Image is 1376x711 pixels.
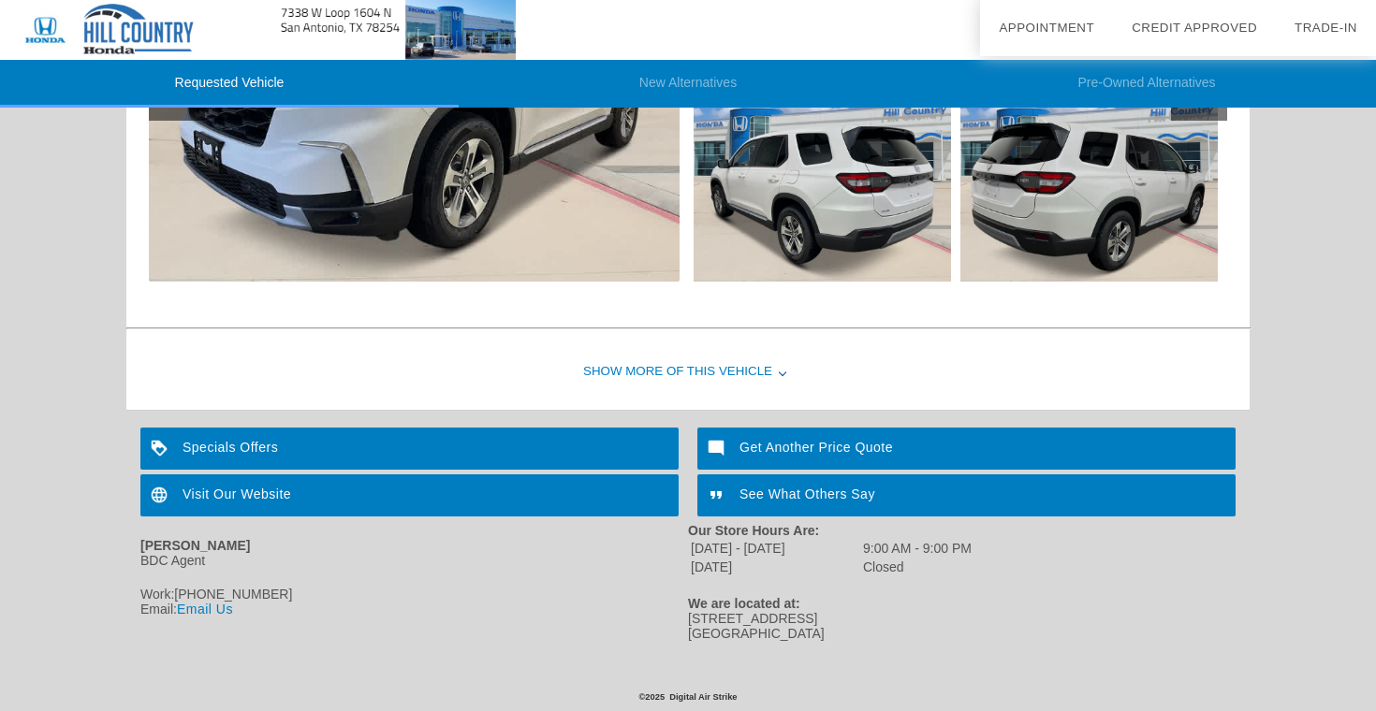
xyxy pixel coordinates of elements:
strong: [PERSON_NAME] [140,538,250,553]
div: Work: [140,587,688,602]
a: Appointment [999,21,1094,35]
li: Pre-Owned Alternatives [917,60,1376,108]
a: Get Another Price Quote [697,428,1236,470]
div: Show More of this Vehicle [126,335,1250,410]
td: [DATE] - [DATE] [690,540,860,557]
strong: Our Store Hours Are: [688,523,819,538]
div: Email: [140,602,688,617]
a: See What Others Say [697,474,1236,516]
img: e76e5afa98c68916a93d8018dda7a3cax.jpg [960,89,1218,282]
td: Closed [862,559,973,575]
strong: We are located at: [688,596,800,611]
div: [STREET_ADDRESS] [GEOGRAPHIC_DATA] [688,611,1236,641]
a: Credit Approved [1132,21,1257,35]
img: ic_mode_comment_white_24dp_2x.png [697,428,739,470]
div: BDC Agent [140,553,688,568]
img: c951f6d0cc2a302582e4161bd40459cex.jpg [694,89,951,282]
a: Visit Our Website [140,474,679,516]
a: Specials Offers [140,428,679,470]
li: New Alternatives [459,60,917,108]
td: [DATE] [690,559,860,575]
a: Trade-In [1295,21,1357,35]
td: 9:00 AM - 9:00 PM [862,540,973,557]
img: ic_loyalty_white_24dp_2x.png [140,428,183,470]
img: ic_language_white_24dp_2x.png [140,474,183,516]
span: [PHONE_NUMBER] [174,587,292,602]
img: ic_format_quote_white_24dp_2x.png [697,474,739,516]
a: Email Us [177,602,233,617]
